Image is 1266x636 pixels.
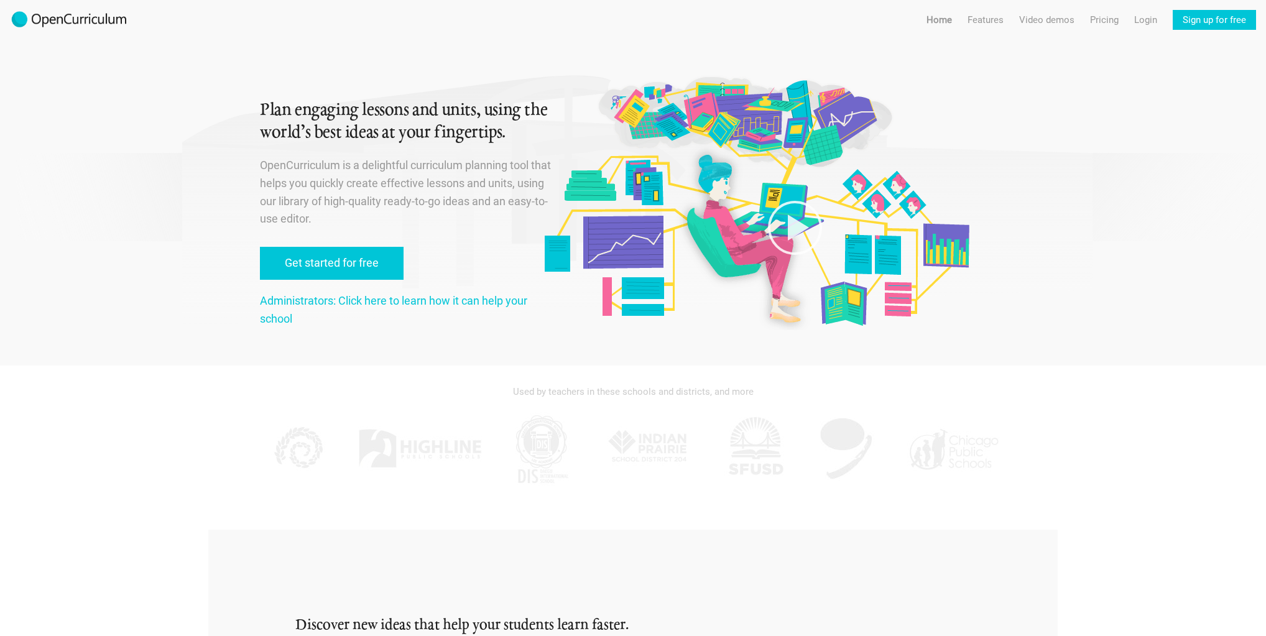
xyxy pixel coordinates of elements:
[260,99,553,144] h1: Plan engaging lessons and units, using the world’s best ideas at your fingertips.
[815,412,877,486] img: AGK.jpg
[540,75,973,330] img: Original illustration by Malisa Suchanya, Oakland, CA (malisasuchanya.com)
[260,378,1006,405] div: Used by teachers in these schools and districts, and more
[511,412,573,486] img: DIS.jpg
[926,10,952,30] a: Home
[1173,10,1256,30] a: Sign up for free
[260,157,553,228] p: OpenCurriculum is a delightful curriculum planning tool that helps you quickly create effective l...
[907,412,1000,486] img: CPS.jpg
[358,412,482,486] img: Highline.jpg
[968,10,1004,30] a: Features
[295,615,671,636] h2: Discover new ideas that help your students learn faster.
[260,294,527,325] a: Administrators: Click here to learn how it can help your school
[602,412,695,486] img: IPSD.jpg
[260,247,404,280] a: Get started for free
[724,412,787,486] img: SFUSD.jpg
[10,10,128,30] img: 2017-logo-m.png
[1134,10,1157,30] a: Login
[1090,10,1119,30] a: Pricing
[1019,10,1074,30] a: Video demos
[266,412,328,486] img: KPPCS.jpg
